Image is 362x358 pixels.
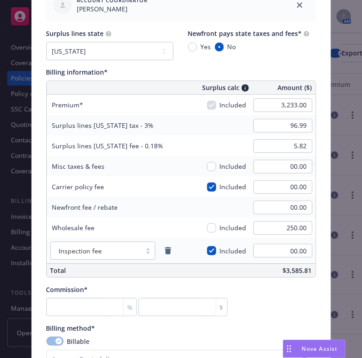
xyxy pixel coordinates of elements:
[220,303,223,312] span: $
[253,201,312,214] input: 0.00
[253,160,312,173] input: 0.00
[52,141,164,150] span: Surplus lines [US_STATE] fee - 0.18%
[253,221,312,235] input: 0.00
[220,161,247,171] span: Included
[52,203,118,212] span: Newfront fee / rebate
[163,245,174,256] a: remove
[127,303,133,312] span: %
[253,98,312,112] input: 0.00
[52,162,105,171] span: Misc taxes & fees
[52,182,104,191] span: Carrier policy fee
[188,29,302,38] span: Newfront pays state taxes and fees*
[220,246,247,256] span: Included
[283,266,312,275] span: $3,585.81
[77,4,148,14] span: [PERSON_NAME]
[253,139,312,153] input: 0.00
[203,83,240,92] span: Surplus calc
[220,100,247,110] span: Included
[46,285,88,294] span: Commission*
[201,42,211,51] span: Yes
[46,337,316,346] div: Billable
[283,340,295,358] div: Drag to move
[253,244,312,257] input: 0.00
[46,68,108,76] span: Billing information*
[253,119,312,132] input: 0.00
[302,345,338,353] span: Nova Assist
[46,324,95,333] span: Billing method*
[55,246,137,256] span: Inspection fee
[220,223,247,232] span: Included
[253,180,312,194] input: 0.00
[52,223,95,232] span: Wholesale fee
[188,42,197,51] input: Yes
[50,266,66,275] span: Total
[52,121,154,130] span: Surplus lines [US_STATE] tax - 3%
[283,340,346,358] button: Nova Assist
[52,101,84,109] span: Premium
[59,246,102,256] span: Inspection fee
[46,29,104,38] span: Surplus lines state
[278,83,312,92] span: Amount ($)
[220,182,247,192] span: Included
[228,42,236,51] span: No
[215,42,224,51] input: No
